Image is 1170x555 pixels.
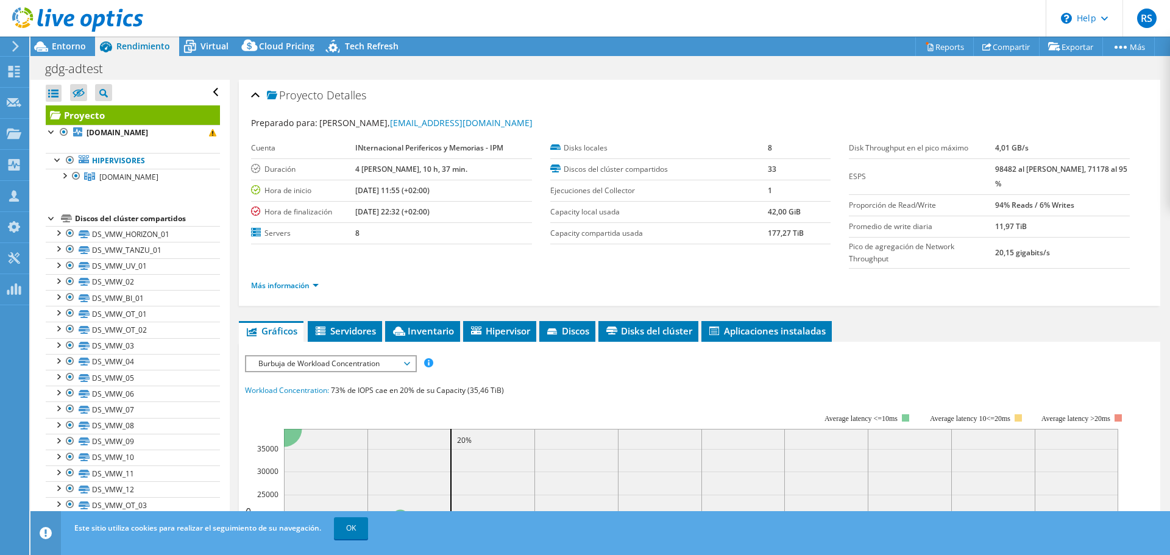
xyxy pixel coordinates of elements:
span: Detalles [327,88,366,102]
text: 35000 [257,444,278,454]
label: Cuenta [251,142,355,154]
label: Disk Throughput en el pico máximo [849,142,994,154]
span: Gráficos [245,325,297,337]
b: 42,00 GiB [768,207,801,217]
label: Ejecuciones del Collector [550,185,768,197]
b: 94% Reads / 6% Writes [995,200,1074,210]
span: Disks del clúster [604,325,692,337]
text: 20% [457,435,472,445]
a: Exportar [1039,37,1103,56]
label: Promedio de write diaria [849,221,994,233]
b: [DATE] 11:55 (+02:00) [355,185,430,196]
svg: \n [1061,13,1072,24]
b: INternacional Perifericos y Memorias - IPM [355,143,503,153]
span: Este sitio utiliza cookies para realizar el seguimiento de su navegación. [74,523,321,533]
span: RS [1137,9,1157,28]
a: Compartir [973,37,1040,56]
a: DS_VMW_TANZU_01 [46,242,220,258]
a: DS_VMW_04 [46,354,220,370]
a: [DOMAIN_NAME] [46,125,220,141]
span: Servidores [314,325,376,337]
b: 4 [PERSON_NAME], 10 h, 37 min. [355,164,467,174]
a: DS_VMW_02 [46,274,220,290]
span: Proyecto [267,90,324,102]
span: Aplicaciones instaladas [707,325,826,337]
label: Pico de agregación de Network Throughput [849,241,994,265]
tspan: Average latency <=10ms [824,414,898,423]
a: DS_VMW_OT_02 [46,322,220,338]
b: 98482 al [PERSON_NAME], 71178 al 95 % [995,164,1127,189]
label: Disks locales [550,142,768,154]
b: 4,01 GB/s [995,143,1029,153]
a: DS_VMW_12 [46,481,220,497]
a: DS_VMW_BI_01 [46,290,220,306]
a: Hipervisores [46,153,220,169]
text: 30000 [257,466,278,476]
b: 11,97 TiB [995,221,1027,232]
a: DS_VMW_OT_01 [46,306,220,322]
label: Capacity local usada [550,206,768,218]
span: Virtual [200,40,229,52]
a: OK [334,517,368,539]
a: DS_VMW_UV_01 [46,258,220,274]
label: Proporción de Read/Write [849,199,994,211]
label: Discos del clúster compartidos [550,163,768,175]
a: DS_VMW_09 [46,434,220,450]
span: Cloud Pricing [259,40,314,52]
span: [DOMAIN_NAME] [99,172,158,182]
tspan: Average latency 10<=20ms [930,414,1010,423]
text: Average latency >20ms [1041,414,1110,423]
a: DS_VMW_06 [46,386,220,401]
span: Inventario [391,325,454,337]
b: 33 [768,164,776,174]
span: Tech Refresh [345,40,399,52]
span: Burbuja de Workload Concentration [252,356,409,371]
span: 73% de IOPS cae en 20% de su Capacity (35,46 TiB) [331,385,504,395]
span: Discos [545,325,589,337]
label: ESPS [849,171,994,183]
b: 177,27 TiB [768,228,804,238]
a: Más información [251,280,319,291]
span: Hipervisor [469,325,530,337]
a: DS_VMW_HORIZON_01 [46,226,220,242]
h1: gdg-adtest [40,62,122,76]
label: Capacity compartida usada [550,227,768,239]
a: Reports [915,37,974,56]
b: 20,15 gigabits/s [995,247,1050,258]
a: DS_VMW_07 [46,401,220,417]
b: [DATE] 22:32 (+02:00) [355,207,430,217]
a: [EMAIL_ADDRESS][DOMAIN_NAME] [390,117,533,129]
b: [DOMAIN_NAME] [87,127,148,138]
span: Entorno [52,40,86,52]
b: 1 [768,185,772,196]
b: 8 [768,143,772,153]
span: [PERSON_NAME], [319,117,533,129]
div: Discos del clúster compartidos [75,211,220,226]
span: Workload Concentration: [245,385,329,395]
b: 8 [355,228,360,238]
a: DS_VMW_10 [46,450,220,465]
label: Preparado para: [251,117,317,129]
a: Proyecto [46,105,220,125]
a: DS_VMW_05 [46,370,220,386]
label: Duración [251,163,355,175]
a: cluster.windows [46,169,220,185]
label: Hora de finalización [251,206,355,218]
a: DS_VMW_OT_03 [46,497,220,513]
label: Servers [251,227,355,239]
a: DS_VMW_11 [46,465,220,481]
label: Hora de inicio [251,185,355,197]
span: Rendimiento [116,40,170,52]
text: 25000 [257,489,278,500]
a: Más [1102,37,1155,56]
a: DS_VMW_08 [46,418,220,434]
a: DS_VMW_03 [46,338,220,354]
